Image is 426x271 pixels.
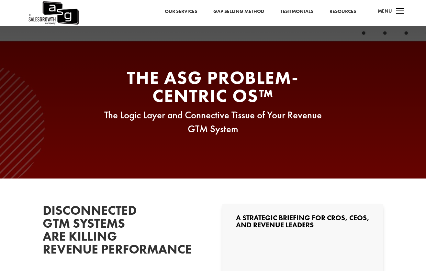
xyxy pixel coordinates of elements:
[90,69,336,108] h2: The ASG Problem-Centric OS™
[394,5,407,18] span: a
[330,7,356,16] a: Resources
[90,108,336,136] p: The Logic Layer and Connective Tissue of Your Revenue GTM System
[236,214,370,232] h3: A Strategic Briefing for CROs, CEOs, and Revenue Leaders
[280,7,313,16] a: Testimonials
[378,8,392,14] span: Menu
[213,7,264,16] a: Gap Selling Method
[43,204,140,259] h2: Disconnected GTM Systems Are Killing Revenue Performance
[165,7,197,16] a: Our Services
